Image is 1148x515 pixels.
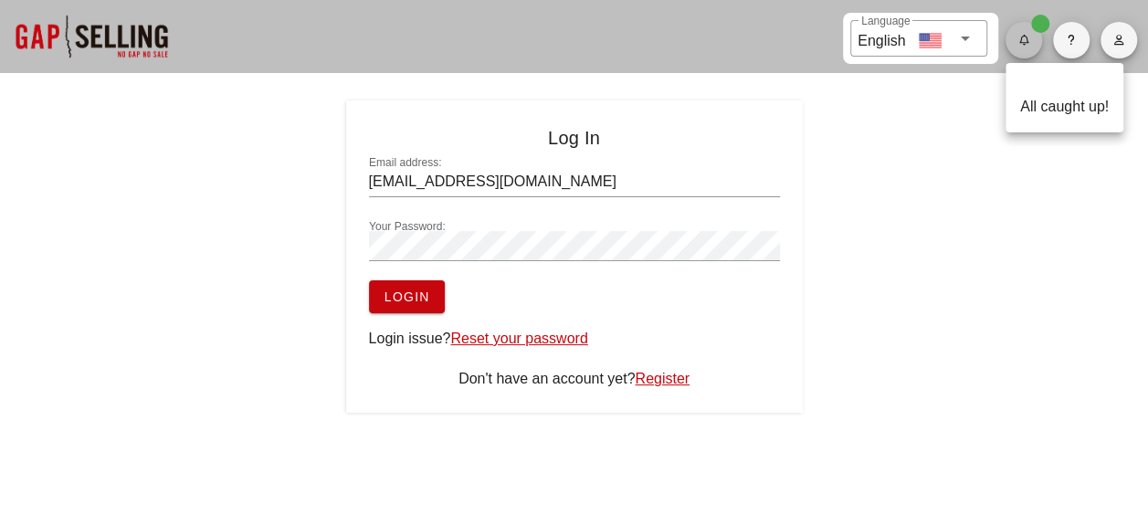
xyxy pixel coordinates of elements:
[1031,15,1049,33] span: Badge
[369,156,441,170] label: Email address:
[369,280,445,313] button: Login
[1020,78,1109,118] div: All caught up!
[369,220,446,234] label: Your Password:
[450,331,587,346] a: Reset your password
[858,26,905,52] div: English
[384,289,430,304] span: Login
[369,368,780,390] div: Don't have an account yet?
[369,328,780,350] div: Login issue?
[635,371,690,386] a: Register
[369,123,780,152] h4: Log In
[861,15,910,28] label: Language
[850,20,987,57] div: LanguageEnglish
